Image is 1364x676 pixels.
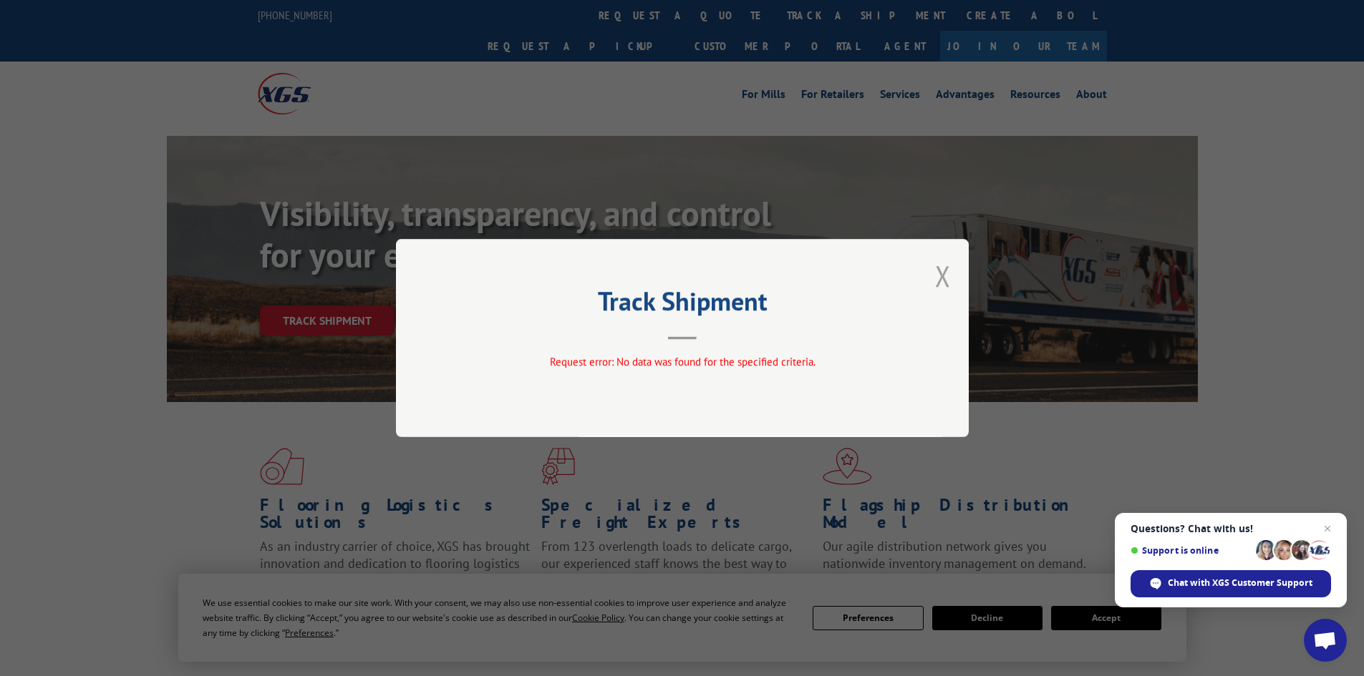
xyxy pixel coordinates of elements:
[468,291,897,318] h2: Track Shipment
[1131,545,1251,556] span: Support is online
[1319,520,1336,537] span: Close chat
[549,355,815,368] span: Request error: No data was found for the specified criteria.
[1131,523,1331,534] span: Questions? Chat with us!
[1131,570,1331,597] div: Chat with XGS Customer Support
[935,257,951,295] button: Close modal
[1304,619,1347,662] div: Open chat
[1168,577,1312,589] span: Chat with XGS Customer Support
